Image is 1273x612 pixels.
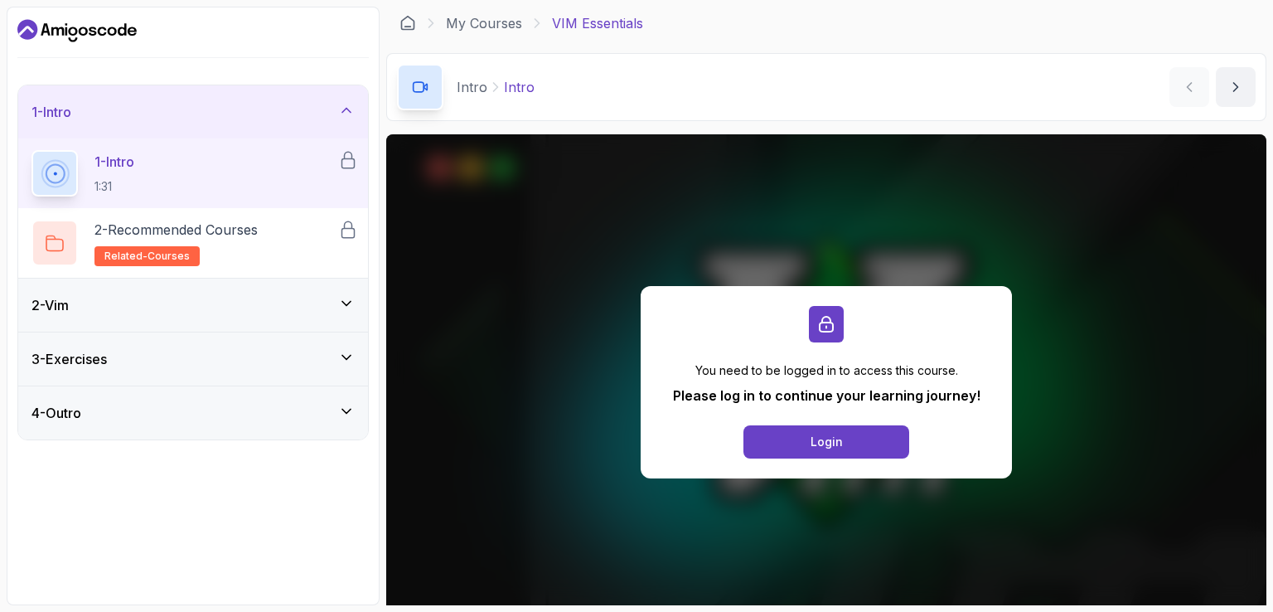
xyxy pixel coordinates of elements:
[399,15,416,32] a: Dashboard
[18,85,368,138] button: 1-Intro
[94,178,134,195] p: 1:31
[17,17,137,44] a: Dashboard
[743,425,909,459] button: Login
[1169,67,1209,107] button: previous content
[552,13,643,33] p: VIM Essentials
[18,279,368,332] button: 2-Vim
[18,386,368,440] button: 4-Outro
[31,102,71,122] h3: 1 - Intro
[673,386,980,406] p: Please log in to continue your learning journey!
[94,152,134,172] p: 1 - Intro
[673,362,980,379] p: You need to be logged in to access this course.
[811,434,843,450] div: Login
[457,77,487,97] p: Intro
[31,349,107,369] h3: 3 - Exercises
[504,77,535,97] p: Intro
[104,250,190,263] span: related-courses
[31,295,69,315] h3: 2 - Vim
[1216,67,1256,107] button: next content
[31,150,355,197] button: 1-Intro1:31
[31,403,81,423] h3: 4 - Outro
[31,220,355,266] button: 2-Recommended Coursesrelated-courses
[446,13,522,33] a: My Courses
[94,220,258,240] p: 2 - Recommended Courses
[18,333,368,386] button: 3-Exercises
